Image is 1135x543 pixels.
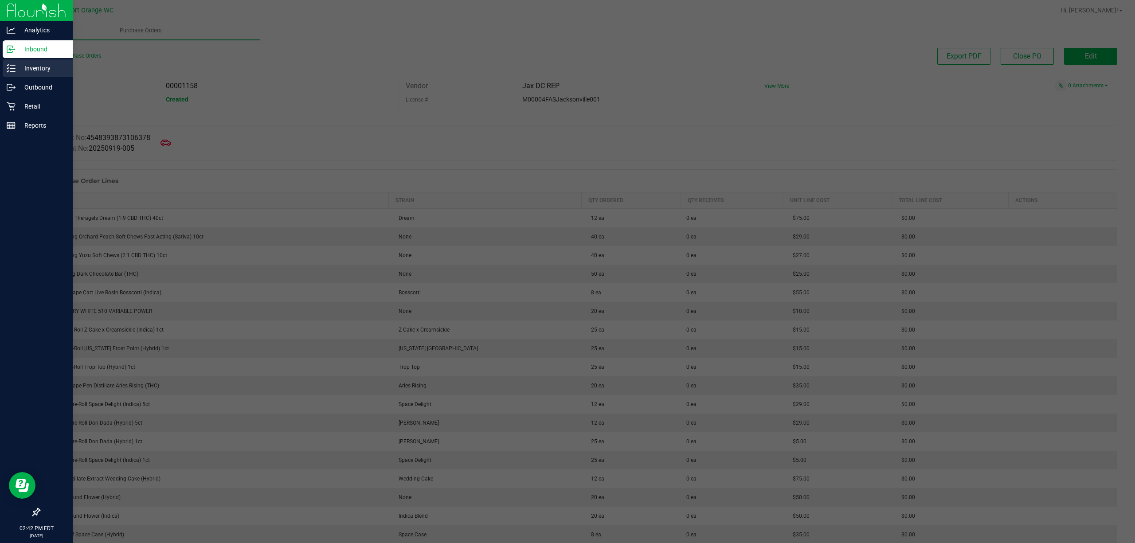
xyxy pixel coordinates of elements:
p: Inbound [16,44,69,55]
inline-svg: Retail [7,102,16,111]
inline-svg: Inventory [7,64,16,73]
p: Inventory [16,63,69,74]
p: Analytics [16,25,69,35]
inline-svg: Analytics [7,26,16,35]
p: [DATE] [4,532,69,539]
p: Reports [16,120,69,131]
inline-svg: Outbound [7,83,16,92]
iframe: Resource center [9,472,35,499]
p: Retail [16,101,69,112]
p: Outbound [16,82,69,93]
p: 02:42 PM EDT [4,524,69,532]
inline-svg: Reports [7,121,16,130]
inline-svg: Inbound [7,45,16,54]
